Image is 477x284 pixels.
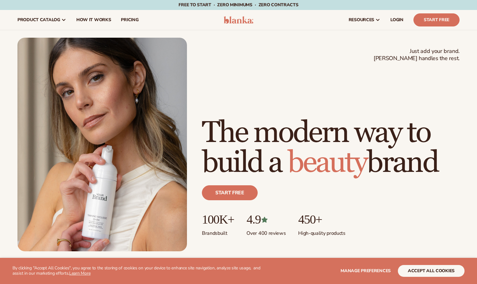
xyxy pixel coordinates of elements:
a: Start Free [413,13,460,26]
a: How It Works [71,10,116,30]
span: LOGIN [390,17,403,22]
span: Free to start · ZERO minimums · ZERO contracts [179,2,298,8]
img: logo [224,16,253,24]
a: Start free [202,185,258,200]
button: accept all cookies [398,265,465,277]
span: resources [349,17,374,22]
span: Just add your brand. [PERSON_NAME] handles the rest. [374,48,460,62]
a: Learn More [69,270,90,276]
span: beauty [288,144,367,181]
p: Brands built [202,226,234,237]
p: Over 400 reviews [246,226,286,237]
span: Manage preferences [341,268,391,274]
a: pricing [116,10,143,30]
p: 450+ [298,213,345,226]
button: Manage preferences [341,265,391,277]
span: product catalog [17,17,60,22]
span: pricing [121,17,138,22]
a: LOGIN [385,10,408,30]
span: How It Works [76,17,111,22]
a: product catalog [12,10,71,30]
p: 100K+ [202,213,234,226]
p: High-quality products [298,226,345,237]
p: 4.9 [246,213,286,226]
img: Female holding tanning mousse. [17,38,187,251]
h1: The modern way to build a brand [202,118,460,178]
p: By clicking "Accept All Cookies", you agree to the storing of cookies on your device to enhance s... [12,266,261,276]
a: resources [344,10,385,30]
